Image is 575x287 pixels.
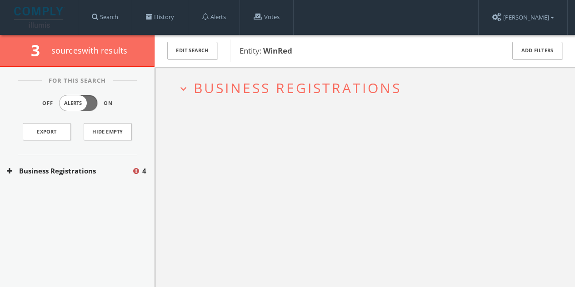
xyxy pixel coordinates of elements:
[512,42,562,59] button: Add Filters
[51,45,128,56] span: source s with results
[167,42,217,59] button: Edit Search
[14,7,65,28] img: illumis
[42,99,53,107] span: Off
[194,79,401,97] span: Business Registrations
[31,40,48,61] span: 3
[177,80,559,95] button: expand_moreBusiness Registrations
[240,45,292,56] span: Entity:
[142,166,146,176] span: 4
[177,83,190,95] i: expand_more
[23,123,71,140] a: Export
[42,76,113,85] span: For This Search
[84,123,132,140] button: Hide Empty
[104,99,113,107] span: On
[7,166,132,176] button: Business Registrations
[263,45,292,56] b: WinRed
